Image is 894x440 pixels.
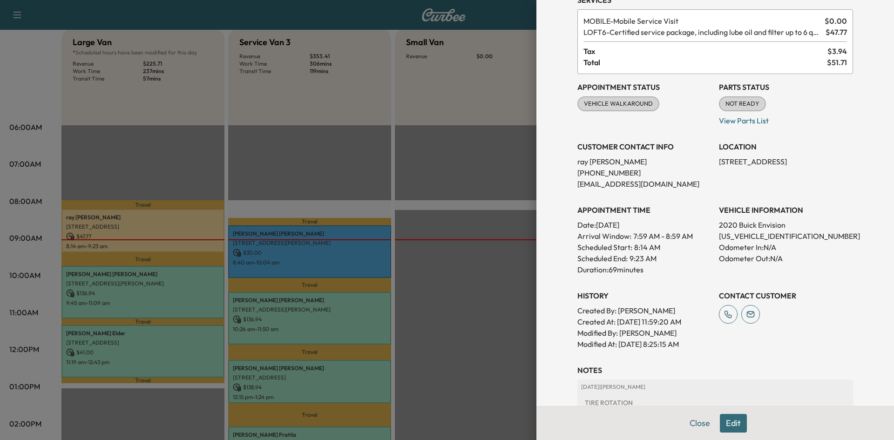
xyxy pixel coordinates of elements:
[577,365,853,376] h3: NOTES
[577,219,711,230] p: Date: [DATE]
[720,414,747,433] button: Edit
[578,99,658,108] span: VEHICLE WALKAROUND
[583,57,827,68] span: Total
[634,242,660,253] p: 8:14 AM
[577,338,711,350] p: Modified At : [DATE] 8:25:15 AM
[577,204,711,216] h3: APPOINTMENT TIME
[719,204,853,216] h3: VEHICLE INFORMATION
[583,15,821,27] span: Mobile Service Visit
[719,230,853,242] p: [US_VEHICLE_IDENTIFICATION_NUMBER]
[577,178,711,190] p: [EMAIL_ADDRESS][DOMAIN_NAME]
[577,290,711,301] h3: History
[827,46,847,57] span: $ 3.94
[577,253,628,264] p: Scheduled End:
[719,111,853,126] p: View Parts List
[719,290,853,301] h3: CONTACT CUSTOMER
[581,383,849,391] p: [DATE] | [PERSON_NAME]
[633,230,693,242] span: 7:59 AM - 8:59 AM
[719,81,853,93] h3: Parts Status
[684,414,716,433] button: Close
[630,253,657,264] p: 9:23 AM
[719,219,853,230] p: 2020 Buick Envision
[825,15,847,27] span: $ 0.00
[719,242,853,253] p: Odometer In: N/A
[577,316,711,327] p: Created At : [DATE] 11:59:20 AM
[581,394,849,411] div: TIRE ROTATION
[577,230,711,242] p: Arrival Window:
[719,141,853,152] h3: LOCATION
[720,99,765,108] span: NOT READY
[577,141,711,152] h3: CUSTOMER CONTACT INFO
[583,46,827,57] span: Tax
[577,327,711,338] p: Modified By : [PERSON_NAME]
[719,156,853,167] p: [STREET_ADDRESS]
[577,81,711,93] h3: Appointment Status
[577,242,632,253] p: Scheduled Start:
[577,156,711,167] p: ray [PERSON_NAME]
[719,253,853,264] p: Odometer Out: N/A
[577,305,711,316] p: Created By : [PERSON_NAME]
[577,167,711,178] p: [PHONE_NUMBER]
[583,27,822,38] span: Certified service package, including lube oil and filter up to 6 quarts, tire rotation.
[577,264,711,275] p: Duration: 69 minutes
[826,27,847,38] span: $ 47.77
[827,57,847,68] span: $ 51.71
